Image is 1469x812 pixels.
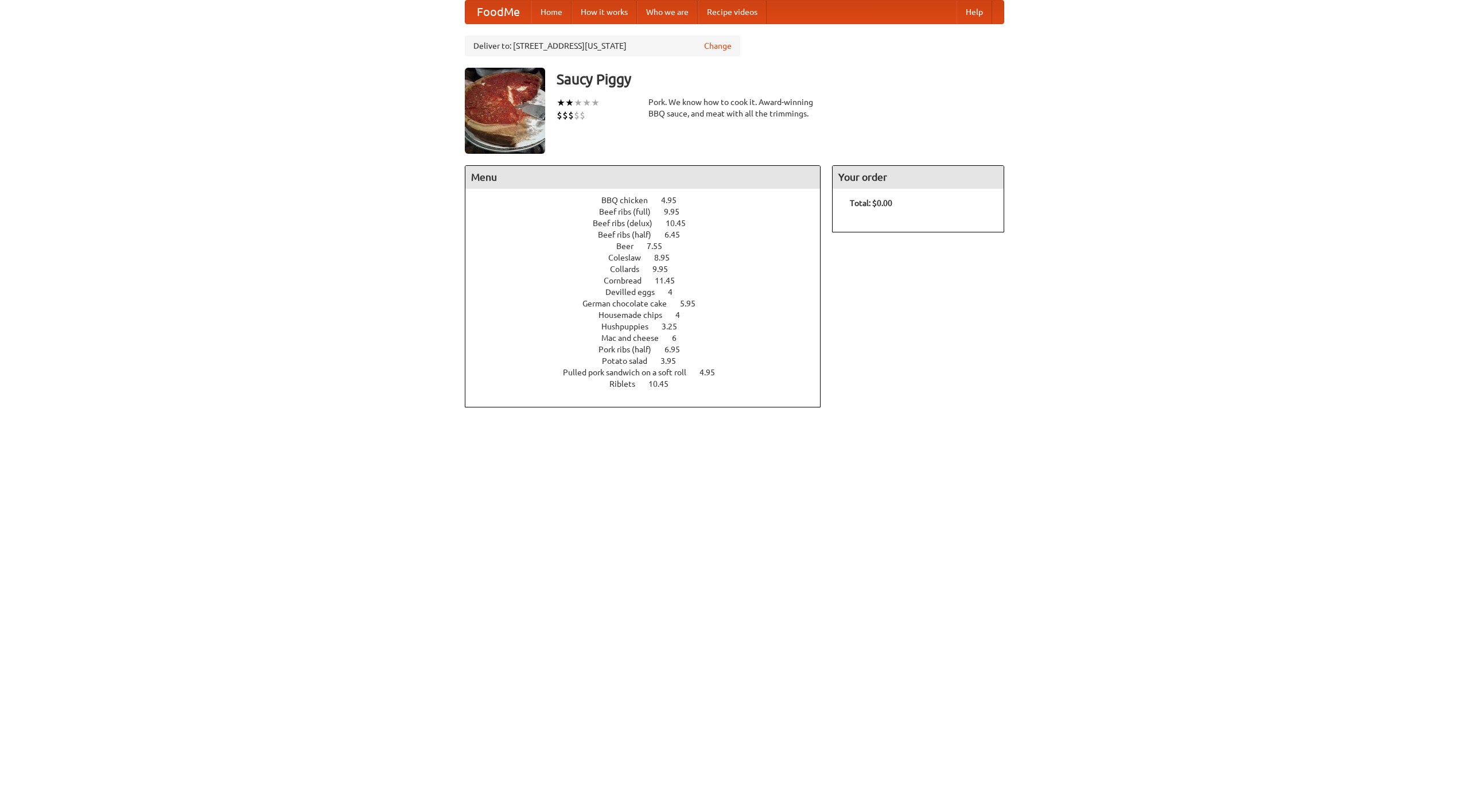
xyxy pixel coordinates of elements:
span: 10.45 [648,379,680,388]
span: 4 [668,287,684,297]
span: Beef ribs (half) [598,230,663,239]
a: Hushpuppies 3.25 [601,322,698,331]
a: Collards 9.95 [610,265,689,274]
a: Riblets 10.45 [609,379,690,388]
a: Pork ribs (half) 6.95 [599,345,701,354]
a: Who we are [637,1,698,24]
span: Devilled eggs [605,287,666,297]
span: 7.55 [647,242,674,251]
span: 6.45 [664,230,691,239]
li: ★ [582,96,591,109]
span: 5.95 [680,299,707,308]
b: Total: $0.00 [850,199,892,208]
a: Beef ribs (delux) 10.45 [593,219,707,228]
span: Collards [610,265,651,274]
a: Devilled eggs 4 [605,287,694,297]
span: 8.95 [654,253,681,262]
a: German chocolate cake 5.95 [582,299,717,308]
h4: Menu [465,166,820,189]
span: Riblets [609,379,647,388]
a: BBQ chicken 4.95 [601,196,698,205]
div: Deliver to: [STREET_ADDRESS][US_STATE] [465,36,740,56]
a: Beef ribs (full) 9.95 [599,207,701,216]
span: Pork ribs (half) [599,345,663,354]
span: 9.95 [652,265,679,274]
a: Home [531,1,572,24]
a: Coleslaw 8.95 [608,253,691,262]
h4: Your order [833,166,1004,189]
span: Cornbread [604,276,653,285]
img: angular.jpg [465,68,545,154]
span: 11.45 [655,276,686,285]
a: Potato salad 3.95 [602,356,697,366]
h3: Saucy Piggy [557,68,1004,91]
div: Pork. We know how to cook it. Award-winning BBQ sauce, and meat with all the trimmings. [648,96,821,119]
li: $ [580,109,585,122]
span: Beer [616,242,645,251]
li: $ [568,109,574,122]
a: Beer 7.55 [616,242,683,251]
span: 3.95 [660,356,687,366]
span: Beef ribs (full) [599,207,662,216]
a: Help [957,1,992,24]
a: Cornbread 11.45 [604,276,696,285]
a: Recipe videos [698,1,767,24]
li: $ [574,109,580,122]
span: 4.95 [661,196,688,205]
li: ★ [565,96,574,109]
span: Housemade chips [599,310,674,320]
a: FoodMe [465,1,531,24]
span: Hushpuppies [601,322,660,331]
li: ★ [591,96,600,109]
span: Mac and cheese [601,333,670,343]
span: German chocolate cake [582,299,678,308]
a: Mac and cheese 6 [601,333,698,343]
span: Beef ribs (delux) [593,219,664,228]
a: Beef ribs (half) 6.45 [598,230,701,239]
span: 3.25 [662,322,689,331]
span: 6.95 [664,345,691,354]
span: 10.45 [666,219,697,228]
a: Change [704,40,732,52]
li: $ [562,109,568,122]
span: Potato salad [602,356,659,366]
span: BBQ chicken [601,196,659,205]
span: 4.95 [699,368,726,377]
span: Pulled pork sandwich on a soft roll [563,368,698,377]
span: Coleslaw [608,253,652,262]
li: ★ [557,96,565,109]
a: Pulled pork sandwich on a soft roll 4.95 [563,368,736,377]
span: 6 [672,333,688,343]
a: How it works [572,1,637,24]
span: 9.95 [664,207,691,216]
li: $ [557,109,562,122]
a: Housemade chips 4 [599,310,701,320]
li: ★ [574,96,582,109]
span: 4 [675,310,691,320]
